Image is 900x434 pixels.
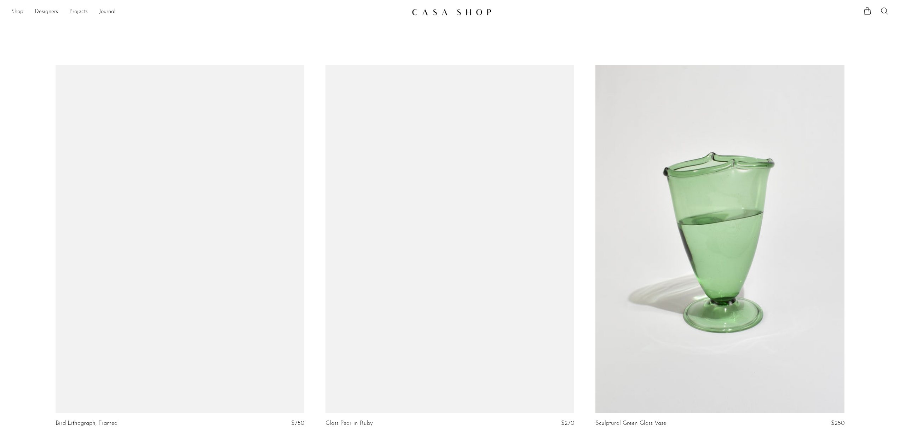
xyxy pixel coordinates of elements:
span: $250 [831,420,844,426]
span: $750 [291,420,304,426]
a: Sculptural Green Glass Vase [595,420,666,427]
a: Journal [99,7,116,17]
span: $270 [561,420,574,426]
a: Shop [11,7,23,17]
nav: Desktop navigation [11,6,406,18]
a: Projects [69,7,88,17]
ul: NEW HEADER MENU [11,6,406,18]
a: Bird Lithograph, Framed [56,420,117,427]
a: Glass Pear in Ruby [325,420,373,427]
a: Designers [35,7,58,17]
